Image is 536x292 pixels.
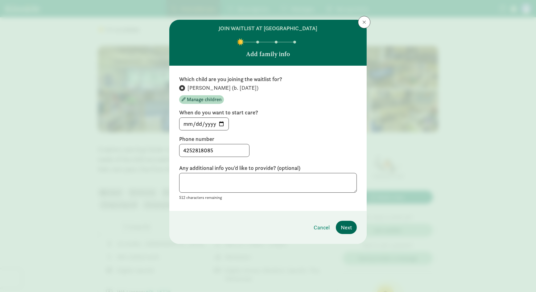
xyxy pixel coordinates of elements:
[179,144,249,157] input: 5555555555
[179,76,357,83] label: Which child are you joining the waitlist for?
[179,195,222,200] small: 512 characters remaining
[179,164,357,172] label: Any additional info you'd like to provide? (optional)
[219,25,317,32] h6: join waitlist at [GEOGRAPHIC_DATA]
[246,50,290,58] p: Add family info
[314,223,330,232] span: Cancel
[179,95,224,104] button: Manage children
[309,221,335,234] button: Cancel
[341,223,352,232] span: Next
[187,96,221,103] span: Manage children
[179,135,357,143] label: Phone number
[179,109,357,116] label: When do you want to start care?
[336,221,357,234] button: Next
[188,84,258,92] span: [PERSON_NAME] (b. [DATE])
